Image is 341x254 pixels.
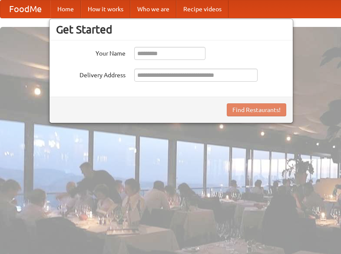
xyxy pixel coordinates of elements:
[81,0,130,18] a: How it works
[50,0,81,18] a: Home
[56,23,286,36] h3: Get Started
[56,69,126,79] label: Delivery Address
[0,0,50,18] a: FoodMe
[176,0,228,18] a: Recipe videos
[56,47,126,58] label: Your Name
[227,103,286,116] button: Find Restaurants!
[130,0,176,18] a: Who we are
